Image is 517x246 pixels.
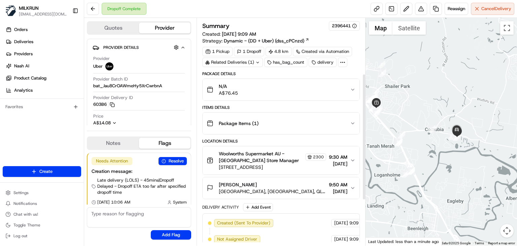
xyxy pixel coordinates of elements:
span: Woolworths Supermarket AU - [GEOGRAPHIC_DATA] Store Manager [219,150,304,164]
button: Show street map [369,21,392,35]
div: 1 Dropoff [234,47,264,56]
div: 23 [366,95,373,103]
div: has_bag_count [264,58,307,67]
div: Created via Automation [293,47,352,56]
button: N/AA$76.45 [203,79,359,100]
button: Add Flag [151,230,191,240]
button: Toggle fullscreen view [500,21,514,35]
div: Strategy: [202,37,309,44]
div: 15 [362,97,369,104]
span: 9:50 AM [329,181,347,188]
div: Location Details [202,139,360,144]
div: 9 [370,94,377,101]
div: 33 [448,132,455,140]
div: Delivery Activity [202,205,239,210]
button: 2396441 [332,23,357,29]
span: Cancel Delivery [481,6,511,12]
a: Dynamic - (DD + Uber) (dss_cPCnzd) [224,37,309,44]
span: Analytics [14,87,33,93]
div: 25 [373,109,380,116]
div: 24 [375,106,382,114]
button: [PERSON_NAME][GEOGRAPHIC_DATA], [GEOGRAPHIC_DATA], QLD 4130, [GEOGRAPHIC_DATA]9:50 AM[DATE] [203,177,359,199]
button: Show satellite imagery [392,21,426,35]
button: Settings [3,188,81,197]
button: Create [3,166,81,177]
span: Toggle Theme [13,222,40,228]
button: Chat with us! [3,210,81,219]
span: Created: [202,31,256,37]
span: [DATE] [334,220,348,226]
span: Orders [14,27,28,33]
span: Provider Details [103,45,139,50]
span: MILKRUN [19,5,39,11]
span: Uber [93,63,103,69]
div: 32 [428,125,436,133]
span: System [173,199,187,205]
span: 2300 [313,154,324,160]
div: 31 [398,131,405,139]
div: Needs Attention [92,157,132,165]
div: 6 [369,104,376,112]
div: Last Updated: less than a minute ago [366,237,442,246]
div: 28 [402,170,409,178]
img: MILKRUN [5,5,16,16]
div: 4.8 km [266,47,291,56]
span: [DATE] 10:06 AM [97,199,130,205]
span: [DATE] [329,188,347,195]
div: 2 [378,61,385,68]
a: Analytics [3,85,84,96]
div: Favorites [3,101,81,112]
span: Nash AI [14,63,29,69]
span: bat_Jau8CrOAWmeHy5XrCwrbnA [93,83,162,89]
span: A$76.45 [219,90,238,96]
button: Provider Details [93,42,185,53]
button: [EMAIL_ADDRESS][DOMAIN_NAME] [19,11,67,17]
button: Toggle Theme [3,220,81,230]
div: Creation message: [92,168,187,175]
span: Notifications [13,201,37,206]
span: 9:09 AM AEST [349,220,378,226]
div: 1 [360,65,368,72]
span: Product Catalog [14,75,46,81]
a: Providers [3,49,84,59]
span: Price [93,113,103,119]
span: [STREET_ADDRESS] [219,164,326,171]
span: Chat with us! [13,212,38,217]
a: Orders [3,24,84,35]
div: 10 [369,94,377,101]
div: Package Details [202,71,360,76]
span: [GEOGRAPHIC_DATA], [GEOGRAPHIC_DATA], QLD 4130, [GEOGRAPHIC_DATA] [219,188,326,195]
span: [DATE] 9:09 AM [222,31,256,37]
span: [PERSON_NAME] [219,181,257,188]
button: CancelDelivery [471,3,514,15]
div: 19 [369,94,376,101]
button: Map camera controls [500,224,514,238]
div: 35 [453,133,460,141]
a: Product Catalog [3,73,84,84]
button: Resolve [159,157,187,165]
img: Google [367,237,389,246]
span: [DATE] [334,236,348,242]
span: Provider Batch ID [93,76,128,82]
div: 3 [379,69,386,77]
span: Reassign [448,6,465,12]
div: Related Deliveries (1) [202,58,263,67]
button: Quotes [88,23,139,33]
span: Created (Sent To Provider) [217,220,270,226]
span: Provider Delivery ID [93,95,133,101]
div: 30 [395,139,402,146]
button: Flags [139,138,191,149]
button: Notifications [3,199,81,208]
img: uber-new-logo.jpeg [105,62,113,70]
button: A$14.08 [93,120,152,126]
div: Items Details [202,105,360,110]
span: Settings [13,190,29,195]
span: Deliveries [14,39,33,45]
button: 603B6 [93,101,115,107]
div: 26 [395,138,403,145]
span: Create [39,168,53,175]
span: 9:09 AM AEST [349,236,378,242]
span: 9:30 AM [329,154,347,160]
